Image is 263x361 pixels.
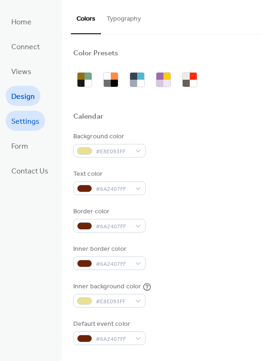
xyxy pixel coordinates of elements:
span: Settings [11,114,39,129]
div: Text color [73,169,144,179]
span: #6A2407FF [96,184,131,194]
a: Settings [6,111,45,131]
span: #E8E093FF [96,147,131,157]
span: Form [11,139,28,154]
div: Calendar [73,112,103,122]
a: Home [6,11,37,31]
span: #6A2407FF [96,259,131,269]
div: Inner border color [73,244,144,254]
span: #E8E093FF [96,297,131,307]
span: Connect [11,40,40,54]
span: Home [11,15,31,30]
div: Default event color [73,319,144,329]
a: Views [6,61,37,81]
span: Contact Us [11,164,48,179]
div: Color Presets [73,49,118,59]
span: Design [11,90,35,104]
div: Inner background color [73,282,141,292]
a: Design [6,86,40,106]
a: Contact Us [6,160,54,180]
a: Form [6,135,34,156]
span: Views [11,65,31,79]
a: Connect [6,36,46,56]
span: #6A2407FF [96,222,131,232]
div: Background color [73,132,144,142]
span: #6A2407FF [96,334,131,344]
div: Border color [73,207,144,217]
